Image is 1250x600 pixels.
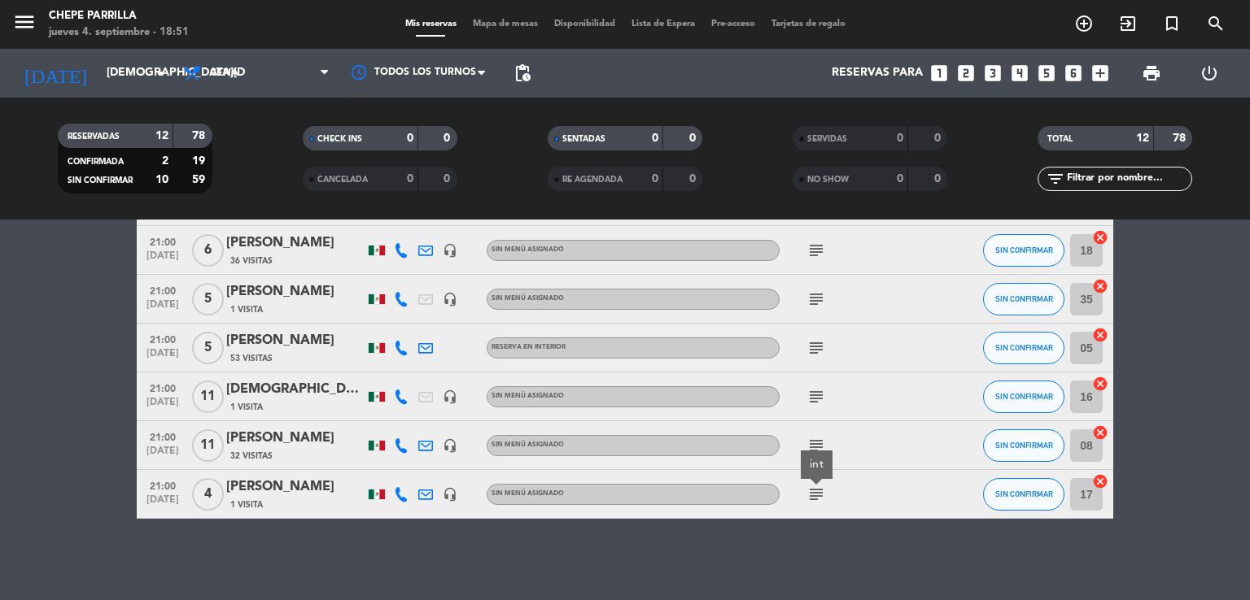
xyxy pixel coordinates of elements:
[807,135,847,143] span: SERVIDAS
[192,478,224,511] span: 4
[162,155,168,167] strong: 2
[1092,327,1108,343] i: cancel
[210,67,238,79] span: Cena
[810,456,824,473] div: int
[832,67,923,80] span: Reservas para
[513,63,532,83] span: pending_actions
[192,332,224,364] span: 5
[192,380,224,413] span: 11
[1162,14,1182,33] i: turned_in_not
[444,133,453,144] strong: 0
[983,332,1064,364] button: SIN CONFIRMAR
[142,494,183,513] span: [DATE]
[934,173,944,185] strong: 0
[443,389,457,404] i: headset_mic
[1092,278,1108,294] i: cancel
[897,173,903,185] strong: 0
[806,338,826,358] i: subject
[317,135,362,143] span: CHECK INS
[68,158,124,166] span: CONFIRMADA
[142,446,183,464] span: [DATE]
[807,176,849,184] span: NO SHOW
[995,392,1053,401] span: SIN CONFIRMAR
[1194,10,1238,37] span: BUSCAR
[1206,14,1226,33] i: search
[1009,63,1030,84] i: looks_4
[929,63,950,84] i: looks_one
[806,436,826,455] i: subject
[443,243,457,258] i: headset_mic
[230,254,273,267] span: 36 Visitas
[443,292,457,307] i: headset_mic
[226,476,365,498] div: [PERSON_NAME]
[12,10,37,34] i: menu
[995,246,1053,254] span: SIN CONFIRMAR
[934,133,944,144] strong: 0
[763,20,854,28] span: Tarjetas de regalo
[151,63,171,83] i: arrow_drop_down
[226,330,365,351] div: [PERSON_NAME]
[1092,424,1108,441] i: cancel
[192,174,208,185] strong: 59
[1106,10,1150,37] span: WALK IN
[142,378,183,397] span: 21:00
[1062,10,1106,37] span: RESERVAR MESA
[806,289,826,309] i: subject
[230,352,273,365] span: 53 Visitas
[1092,229,1108,246] i: cancel
[142,476,183,494] span: 21:00
[689,173,699,185] strong: 0
[230,498,263,511] span: 1 Visita
[465,20,546,28] span: Mapa de mesas
[226,428,365,449] div: [PERSON_NAME]
[806,241,826,260] i: subject
[1065,170,1191,188] input: Filtrar por nombre...
[1142,63,1161,83] span: print
[995,294,1053,303] span: SIN CONFIRMAR
[983,283,1064,315] button: SIN CONFIRMAR
[12,10,37,40] button: menu
[652,173,658,185] strong: 0
[226,281,365,302] div: [PERSON_NAME]
[1118,14,1138,33] i: exit_to_app
[806,387,826,407] i: subject
[1092,376,1108,392] i: cancel
[1047,135,1073,143] span: TOTAL
[492,246,564,253] span: Sin menú asignado
[142,427,183,446] span: 21:00
[492,344,566,350] span: RESERVA EN INTERIOR
[983,380,1064,413] button: SIN CONFIRMAR
[192,130,208,141] strong: 78
[623,20,703,28] span: Lista de Espera
[230,401,263,414] span: 1 Visita
[1074,14,1094,33] i: add_circle_outline
[1092,473,1108,489] i: cancel
[995,489,1053,498] span: SIN CONFIRMAR
[1063,63,1084,84] i: looks_6
[142,329,183,348] span: 21:00
[689,133,699,144] strong: 0
[995,441,1053,450] span: SIN CONFIRMAR
[1200,63,1219,83] i: power_settings_new
[982,63,1003,84] i: looks_3
[983,234,1064,267] button: SIN CONFIRMAR
[444,173,453,185] strong: 0
[142,250,183,269] span: [DATE]
[443,438,457,453] i: headset_mic
[12,55,98,91] i: [DATE]
[230,303,263,316] span: 1 Visita
[1090,63,1111,84] i: add_box
[68,176,133,185] span: SIN CONFIRMAR
[652,133,658,144] strong: 0
[142,348,183,367] span: [DATE]
[995,343,1053,352] span: SIN CONFIRMAR
[983,478,1064,511] button: SIN CONFIRMAR
[443,487,457,502] i: headset_mic
[546,20,623,28] span: Disponibilidad
[897,133,903,144] strong: 0
[192,155,208,167] strong: 19
[955,63,977,84] i: looks_two
[492,393,564,399] span: Sin menú asignado
[703,20,763,28] span: Pre-acceso
[142,280,183,299] span: 21:00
